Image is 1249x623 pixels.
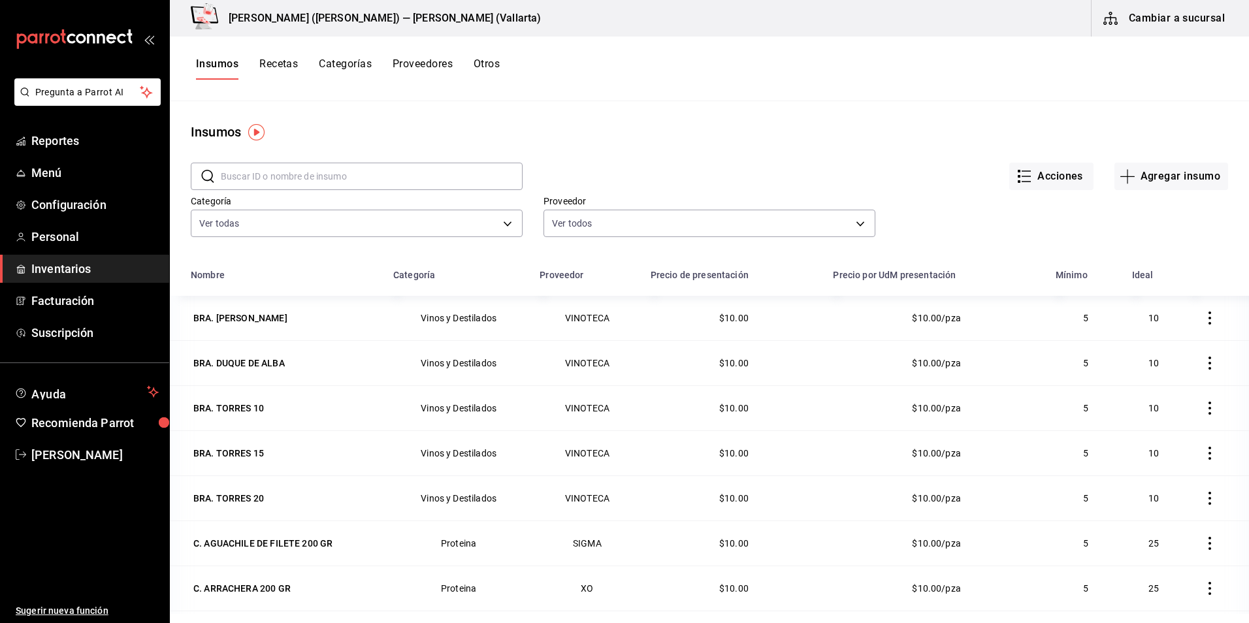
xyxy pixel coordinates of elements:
div: Ideal [1132,270,1154,280]
span: Reportes [31,132,159,150]
span: Pregunta a Parrot AI [35,86,140,99]
span: Configuración [31,196,159,214]
h3: [PERSON_NAME] ([PERSON_NAME]) — [PERSON_NAME] (Vallarta) [218,10,541,26]
input: Buscar ID o nombre de insumo [221,163,523,189]
span: 5 [1083,448,1088,458]
td: Vinos y Destilados [385,296,532,340]
a: Pregunta a Parrot AI [9,95,161,108]
span: 10 [1148,313,1159,323]
span: 5 [1083,358,1088,368]
div: BRA. TORRES 20 [193,492,264,505]
label: Categoría [191,197,523,206]
span: $10.00 [719,493,749,503]
span: 25 [1148,583,1159,594]
div: Categoría [393,270,435,280]
div: BRA. TORRES 10 [193,402,264,415]
span: $10.00/pza [912,538,961,549]
div: Nombre [191,270,225,280]
span: $10.00 [719,448,749,458]
td: XO [532,566,642,611]
td: VINOTECA [532,385,642,430]
span: Ayuda [31,384,142,400]
span: 10 [1148,403,1159,413]
button: Categorías [319,57,372,80]
td: Vinos y Destilados [385,475,532,520]
span: 5 [1083,403,1088,413]
div: C. AGUACHILE DE FILETE 200 GR [193,537,333,550]
div: navigation tabs [196,57,500,80]
div: C. ARRACHERA 200 GR [193,582,291,595]
span: 5 [1083,538,1088,549]
span: $10.00 [719,583,749,594]
td: Vinos y Destilados [385,385,532,430]
div: BRA. [PERSON_NAME] [193,311,287,325]
td: Vinos y Destilados [385,430,532,475]
span: $10.00/pza [912,493,961,503]
button: Recetas [259,57,298,80]
span: Suscripción [31,324,159,342]
span: 10 [1148,493,1159,503]
span: Inventarios [31,260,159,278]
span: Menú [31,164,159,182]
span: $10.00/pza [912,313,961,323]
label: Proveedor [543,197,875,206]
span: Ver todas [199,217,239,230]
div: Mínimo [1056,270,1088,280]
span: Personal [31,228,159,246]
button: Agregar insumo [1114,163,1228,190]
span: Sugerir nueva función [16,604,159,618]
button: Insumos [196,57,238,80]
button: open_drawer_menu [144,34,154,44]
td: VINOTECA [532,430,642,475]
div: Precio de presentación [651,270,749,280]
div: Insumos [191,122,241,142]
span: $10.00 [719,313,749,323]
div: Precio por UdM presentación [833,270,956,280]
span: 5 [1083,583,1088,594]
span: 5 [1083,493,1088,503]
button: Proveedores [393,57,453,80]
img: Tooltip marker [248,124,265,140]
span: $10.00/pza [912,358,961,368]
span: $10.00 [719,403,749,413]
span: 10 [1148,448,1159,458]
td: Proteina [385,566,532,611]
span: Ver todos [552,217,592,230]
span: $10.00 [719,538,749,549]
span: Facturación [31,292,159,310]
span: $10.00/pza [912,403,961,413]
td: VINOTECA [532,340,642,385]
td: Proteina [385,520,532,566]
td: Vinos y Destilados [385,340,532,385]
td: SIGMA [532,520,642,566]
span: Recomienda Parrot [31,414,159,432]
span: $10.00/pza [912,448,961,458]
td: VINOTECA [532,475,642,520]
span: 10 [1148,358,1159,368]
div: BRA. DUQUE DE ALBA [193,357,285,370]
button: Otros [474,57,500,80]
div: BRA. TORRES 15 [193,447,264,460]
span: 5 [1083,313,1088,323]
td: VINOTECA [532,296,642,340]
button: Pregunta a Parrot AI [14,78,161,106]
span: $10.00/pza [912,583,961,594]
button: Acciones [1009,163,1094,190]
span: $10.00 [719,358,749,368]
span: [PERSON_NAME] [31,446,159,464]
span: 25 [1148,538,1159,549]
div: Proveedor [540,270,583,280]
